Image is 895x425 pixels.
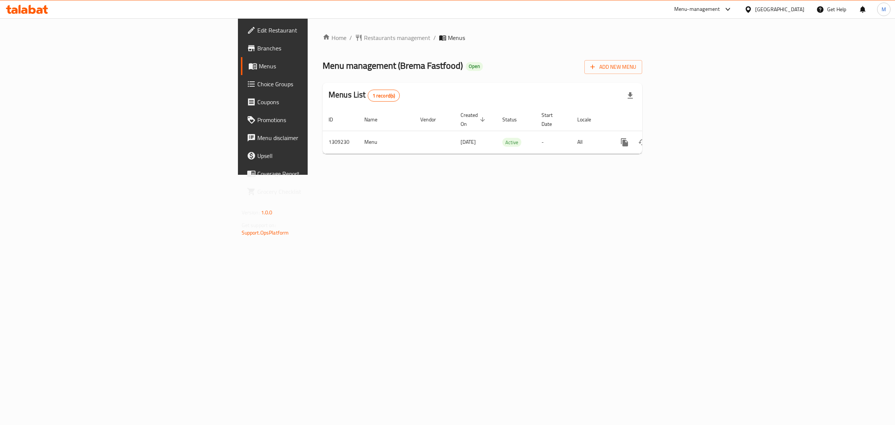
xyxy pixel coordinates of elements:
[448,33,465,42] span: Menus
[364,33,430,42] span: Restaurants management
[634,133,651,151] button: Change Status
[536,131,571,153] td: -
[621,87,639,105] div: Export file
[241,111,387,129] a: Promotions
[257,97,381,106] span: Coupons
[502,138,521,147] span: Active
[584,60,642,74] button: Add New Menu
[466,63,483,69] span: Open
[257,169,381,178] span: Coverage Report
[242,228,289,238] a: Support.OpsPlatform
[323,108,693,154] table: enhanced table
[257,44,381,53] span: Branches
[502,115,527,124] span: Status
[755,5,804,13] div: [GEOGRAPHIC_DATA]
[241,183,387,201] a: Grocery Checklist
[257,115,381,124] span: Promotions
[241,147,387,165] a: Upsell
[882,5,886,13] span: M
[241,39,387,57] a: Branches
[577,115,601,124] span: Locale
[610,108,693,131] th: Actions
[590,62,636,72] span: Add New Menu
[368,90,400,102] div: Total records count
[241,129,387,147] a: Menu disclaimer
[257,151,381,160] span: Upsell
[329,115,343,124] span: ID
[241,57,387,75] a: Menus
[323,33,642,42] nav: breadcrumb
[241,21,387,39] a: Edit Restaurant
[257,80,381,89] span: Choice Groups
[461,111,487,128] span: Created On
[241,75,387,93] a: Choice Groups
[368,92,400,99] span: 1 record(s)
[323,57,463,74] span: Menu management ( Brema Fastfood )
[257,133,381,142] span: Menu disclaimer
[242,220,276,230] span: Get support on:
[674,5,720,14] div: Menu-management
[329,89,400,102] h2: Menus List
[355,33,430,42] a: Restaurants management
[257,26,381,35] span: Edit Restaurant
[466,62,483,71] div: Open
[616,133,634,151] button: more
[433,33,436,42] li: /
[241,165,387,183] a: Coverage Report
[241,93,387,111] a: Coupons
[571,131,610,153] td: All
[259,62,381,71] span: Menus
[261,208,273,217] span: 1.0.0
[541,111,562,128] span: Start Date
[461,137,476,147] span: [DATE]
[257,187,381,196] span: Grocery Checklist
[420,115,446,124] span: Vendor
[364,115,387,124] span: Name
[242,208,260,217] span: Version:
